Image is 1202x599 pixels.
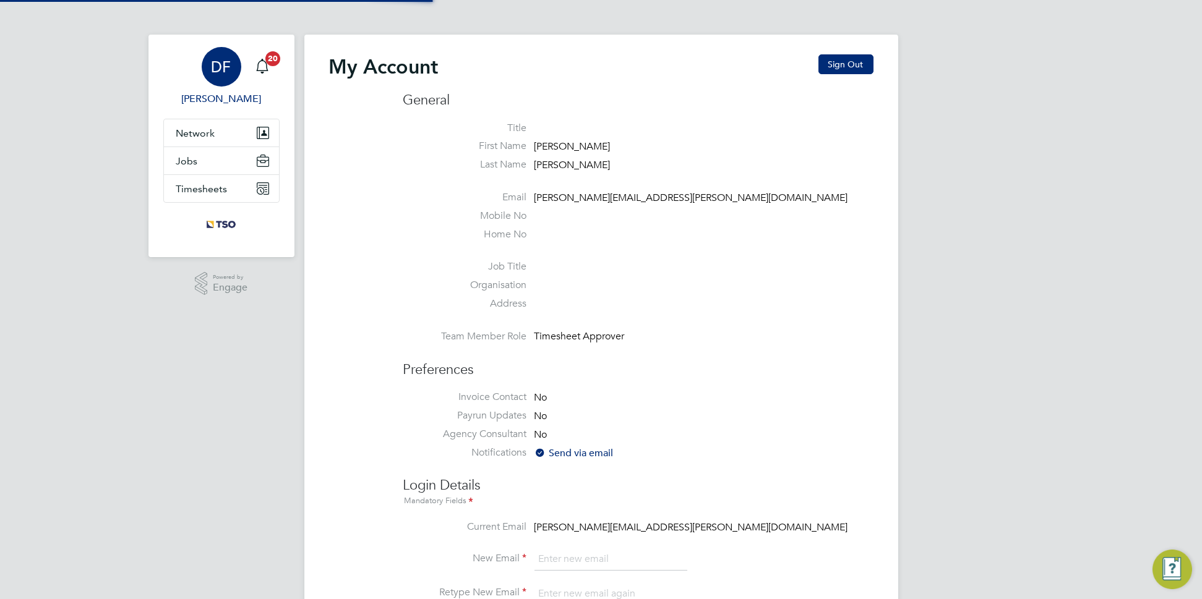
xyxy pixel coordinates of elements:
label: Notifications [403,446,527,459]
span: 20 [265,51,280,66]
label: New Email [403,552,527,565]
button: Sign Out [818,54,874,74]
label: Job Title [403,260,527,273]
label: Title [403,122,527,135]
div: Mandatory Fields [403,495,874,508]
span: DF [212,59,231,75]
span: No [534,391,547,404]
label: Team Member Role [403,330,527,343]
label: Last Name [403,158,527,171]
div: Timesheet Approver [534,330,652,343]
span: Timesheets [176,183,228,195]
label: Home No [403,228,527,241]
span: [PERSON_NAME] [534,141,611,153]
h3: General [403,91,874,109]
span: Send via email [534,447,614,459]
span: Powered by [213,272,247,283]
label: Payrun Updates [403,409,527,422]
label: Current Email [403,520,527,533]
span: No [534,428,547,441]
span: Engage [213,283,247,293]
h2: My Account [329,54,439,79]
span: Network [176,127,215,139]
span: Jobs [176,155,198,167]
span: [PERSON_NAME][EMAIL_ADDRESS][PERSON_NAME][DOMAIN_NAME] [534,192,848,204]
span: Dean Fisher [163,91,280,106]
label: First Name [403,140,527,153]
a: Go to home page [163,215,280,235]
label: Mobile No [403,210,527,223]
a: DF[PERSON_NAME] [163,47,280,106]
label: Address [403,297,527,310]
button: Network [164,119,279,147]
a: Powered byEngage [195,272,247,295]
h3: Login Details [403,464,874,508]
button: Engage Resource Center [1153,550,1192,589]
button: Jobs [164,147,279,174]
label: Organisation [403,279,527,292]
nav: Main navigation [148,35,294,257]
label: Email [403,191,527,204]
h3: Preferences [403,349,874,379]
img: tso-uk-logo-retina.png [200,215,243,235]
button: Timesheets [164,175,279,202]
span: [PERSON_NAME] [534,159,611,171]
a: 20 [250,47,275,87]
span: [PERSON_NAME][EMAIL_ADDRESS][PERSON_NAME][DOMAIN_NAME] [534,521,848,533]
span: No [534,410,547,422]
label: Invoice Contact [403,391,527,404]
label: Retype New Email [403,586,527,599]
label: Agency Consultant [403,428,527,441]
input: Enter new email [534,548,687,571]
